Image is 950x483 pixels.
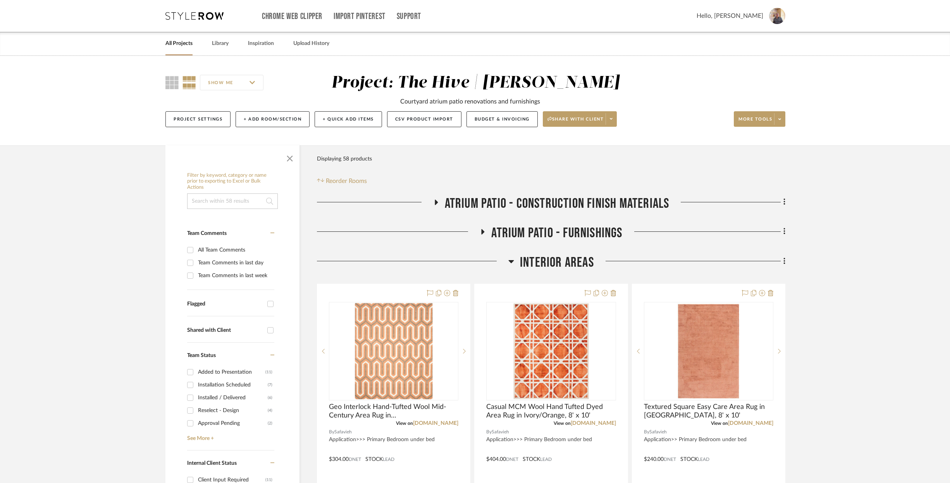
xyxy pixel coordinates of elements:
button: + Quick Add Items [315,111,382,127]
div: Flagged [187,301,263,307]
span: Casual MCM Wool Hand Tufted Dyed Area Rug in Ivory/Orange, 8' x 10' [486,403,616,420]
div: Team Comments in last week [198,269,272,282]
a: Support [397,13,421,20]
a: [DOMAIN_NAME] [413,421,458,426]
img: Textured Square Easy Care Area Rug in Rust, 8' x 10' [677,303,740,400]
div: Shared with Client [187,327,263,334]
span: By [486,428,492,436]
a: Library [212,38,229,49]
span: Safavieh [492,428,509,436]
div: Installation Scheduled [198,379,268,391]
span: Hello, [PERSON_NAME] [697,11,763,21]
div: (11) [265,366,272,378]
a: Import Pinterest [334,13,386,20]
div: 0 [644,302,773,400]
button: Close [282,149,298,165]
button: More tools [734,111,785,127]
div: (2) [268,417,272,430]
div: (7) [268,379,272,391]
span: Interior Areas [520,254,594,271]
div: Installed / Delivered [198,392,268,404]
div: Approval Pending [198,417,268,430]
div: (6) [268,392,272,404]
span: Geo Interlock Hand-Tufted Wool Mid-Century Area Rug in [GEOGRAPHIC_DATA]/Grey, 8 x 10 [329,403,458,420]
img: Geo Interlock Hand-Tufted Wool Mid-Century Area Rug in Orange/Grey, 8 x 10 [355,303,433,400]
span: By [644,428,649,436]
h6: Filter by keyword, category or name prior to exporting to Excel or Bulk Actions [187,172,278,191]
span: View on [711,421,728,426]
span: More tools [738,116,772,128]
button: CSV Product Import [387,111,461,127]
span: Reorder Rooms [326,176,367,186]
a: [DOMAIN_NAME] [571,421,616,426]
div: Project: The Hive | [PERSON_NAME] [331,75,620,91]
span: Share with client [547,116,604,128]
span: Textured Square Easy Care Area Rug in [GEOGRAPHIC_DATA], 8' x 10' [644,403,773,420]
a: All Projects [165,38,193,49]
img: Casual MCM Wool Hand Tufted Dyed Area Rug in Ivory/Orange, 8' x 10' [513,303,589,400]
span: Team Status [187,353,216,358]
span: View on [554,421,571,426]
div: Team Comments in last day [198,257,272,269]
div: 0 [487,302,615,400]
a: See More + [185,430,274,442]
div: Displaying 58 products [317,151,372,167]
span: View on [396,421,413,426]
span: By [329,428,334,436]
a: Inspiration [248,38,274,49]
div: 0 [329,302,458,400]
div: Courtyard atrium patio renovations and furnishings [400,97,540,106]
span: Internal Client Status [187,461,237,466]
button: Budget & Invoicing [466,111,538,127]
div: All Team Comments [198,244,272,256]
div: Reselect - Design [198,404,268,417]
a: Upload History [293,38,329,49]
button: Reorder Rooms [317,176,367,186]
button: Project Settings [165,111,231,127]
div: (4) [268,404,272,417]
span: Atrium Patio - Furnishings [491,225,622,241]
a: [DOMAIN_NAME] [728,421,773,426]
button: Share with client [543,111,617,127]
span: Safavieh [334,428,352,436]
span: Team Comments [187,231,227,236]
button: + Add Room/Section [236,111,310,127]
span: Atrium Patio - Construction Finish Materials [445,195,669,212]
img: avatar [769,8,785,24]
input: Search within 58 results [187,193,278,209]
span: Safavieh [649,428,667,436]
div: Added to Presentation [198,366,265,378]
a: Chrome Web Clipper [262,13,322,20]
